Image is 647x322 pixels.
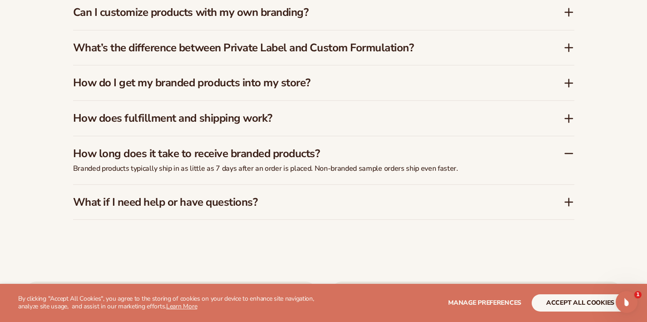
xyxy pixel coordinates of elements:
[73,147,536,160] h3: How long does it take to receive branded products?
[166,302,197,311] a: Learn More
[448,294,521,312] button: Manage preferences
[73,112,536,125] h3: How does fulfillment and shipping work?
[616,291,637,313] iframe: Intercom live chat
[73,196,536,209] h3: What if I need help or have questions?
[73,164,527,173] p: Branded products typically ship in as little as 7 days after an order is placed. Non-branded samp...
[73,41,536,54] h3: What’s the difference between Private Label and Custom Formulation?
[73,6,536,19] h3: Can I customize products with my own branding?
[532,294,629,312] button: accept all cookies
[448,298,521,307] span: Manage preferences
[73,76,536,89] h3: How do I get my branded products into my store?
[18,295,335,311] p: By clicking "Accept All Cookies", you agree to the storing of cookies on your device to enhance s...
[634,291,642,298] span: 1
